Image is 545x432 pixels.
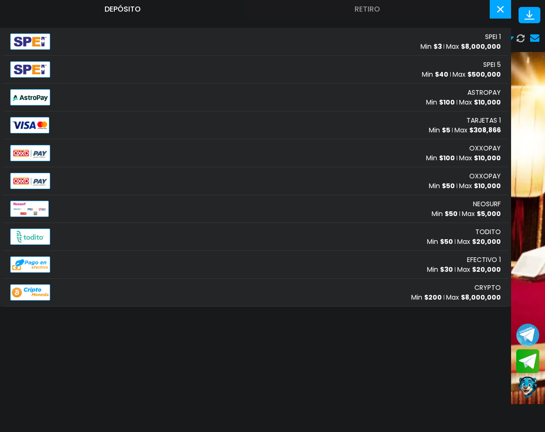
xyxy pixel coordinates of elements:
[10,229,50,245] img: Alipay
[473,199,501,209] span: NEOSURF
[446,42,501,52] p: Max
[10,201,49,217] img: Alipay
[467,255,501,265] span: EFECTIVO 1
[10,33,50,50] img: Alipay
[467,70,501,79] span: $ 500,000
[10,256,50,273] img: Alipay
[474,98,501,107] span: $ 10,000
[10,173,50,189] img: Alipay
[462,209,501,219] p: Max
[474,181,501,190] span: $ 10,000
[459,153,501,163] p: Max
[485,32,501,42] span: SPEI 1
[426,153,455,163] p: Min
[420,42,442,52] p: Min
[427,237,453,247] p: Min
[442,181,455,190] span: $ 50
[472,265,501,274] span: $ 20,000
[474,283,501,293] span: CRYPTO
[427,265,453,275] p: Min
[461,293,501,302] span: $ 8,000,000
[422,70,448,79] p: Min
[446,293,501,302] p: Max
[445,209,458,218] span: $ 50
[472,237,501,246] span: $ 20,000
[469,171,501,181] span: OXXOPAY
[10,61,50,78] img: Alipay
[432,209,458,219] p: Min
[516,349,539,373] button: Join telegram
[10,117,49,133] img: Alipay
[459,98,501,107] p: Max
[469,125,501,135] span: $ 308,866
[454,125,501,135] p: Max
[10,89,50,105] img: Alipay
[440,237,453,246] span: $ 50
[467,88,501,98] span: ASTROPAY
[10,145,50,161] img: Alipay
[475,227,501,237] span: TODITO
[439,153,455,163] span: $ 100
[439,98,455,107] span: $ 100
[459,181,501,191] p: Max
[457,265,501,275] p: Max
[477,209,501,218] span: $ 5,000
[453,70,501,79] p: Max
[435,70,448,79] span: $ 40
[469,144,501,153] span: OXXOPAY
[516,323,539,347] button: Join telegram channel
[424,293,442,302] span: $ 200
[440,265,453,274] span: $ 30
[433,42,442,51] span: $ 3
[429,125,450,135] p: Min
[466,116,501,125] span: TARJETAS 1
[483,60,501,70] span: SPEI 5
[474,153,501,163] span: $ 10,000
[10,284,50,301] img: Alipay
[461,42,501,51] span: $ 8,000,000
[429,181,455,191] p: Min
[442,125,450,135] span: $ 5
[411,293,442,302] p: Min
[516,375,539,399] button: Contact customer service
[457,237,501,247] p: Max
[426,98,455,107] p: Min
